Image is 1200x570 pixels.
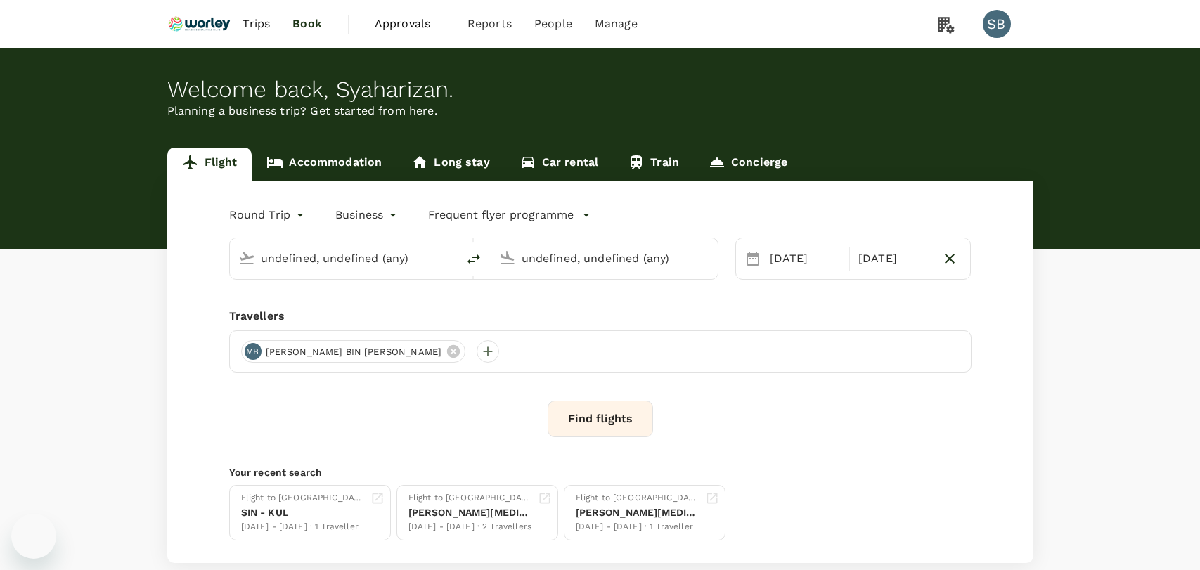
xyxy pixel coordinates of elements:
button: Find flights [548,401,653,437]
div: [DATE] [764,245,846,273]
a: Accommodation [252,148,396,181]
div: [DATE] [853,245,935,273]
span: Approvals [375,15,445,32]
input: Depart from [261,247,427,269]
button: Frequent flyer programme [428,207,591,224]
span: Book [292,15,322,32]
p: Frequent flyer programme [428,207,574,224]
div: Round Trip [229,204,308,226]
span: Manage [595,15,638,32]
a: Concierge [694,148,802,181]
span: [PERSON_NAME] BIN [PERSON_NAME] [257,345,451,359]
div: Flight to [GEOGRAPHIC_DATA] [241,491,365,505]
div: Business [335,204,400,226]
button: Open [447,257,450,259]
div: [DATE] - [DATE] · 1 Traveller [241,520,365,534]
div: Flight to [GEOGRAPHIC_DATA] [576,491,699,505]
div: [DATE] - [DATE] · 2 Travellers [408,520,532,534]
button: delete [457,242,491,276]
input: Going to [522,247,688,269]
div: Flight to [GEOGRAPHIC_DATA] [408,491,532,505]
img: Ranhill Worley Sdn Bhd [167,8,232,39]
span: People [534,15,572,32]
a: Long stay [396,148,504,181]
span: Reports [467,15,512,32]
div: MB [245,343,262,360]
div: [PERSON_NAME][MEDICAL_DATA] [576,505,699,520]
div: Welcome back , Syaharizan . [167,77,1033,103]
a: Flight [167,148,252,181]
div: [DATE] - [DATE] · 1 Traveller [576,520,699,534]
p: Your recent search [229,465,972,479]
a: Car rental [505,148,614,181]
div: SB [983,10,1011,38]
div: MB[PERSON_NAME] BIN [PERSON_NAME] [241,340,466,363]
div: Travellers [229,308,972,325]
p: Planning a business trip? Get started from here. [167,103,1033,119]
button: Open [708,257,711,259]
div: SIN - KUL [241,505,365,520]
div: [PERSON_NAME][MEDICAL_DATA] [408,505,532,520]
a: Train [613,148,694,181]
span: Trips [243,15,270,32]
iframe: Button to launch messaging window [11,514,56,559]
